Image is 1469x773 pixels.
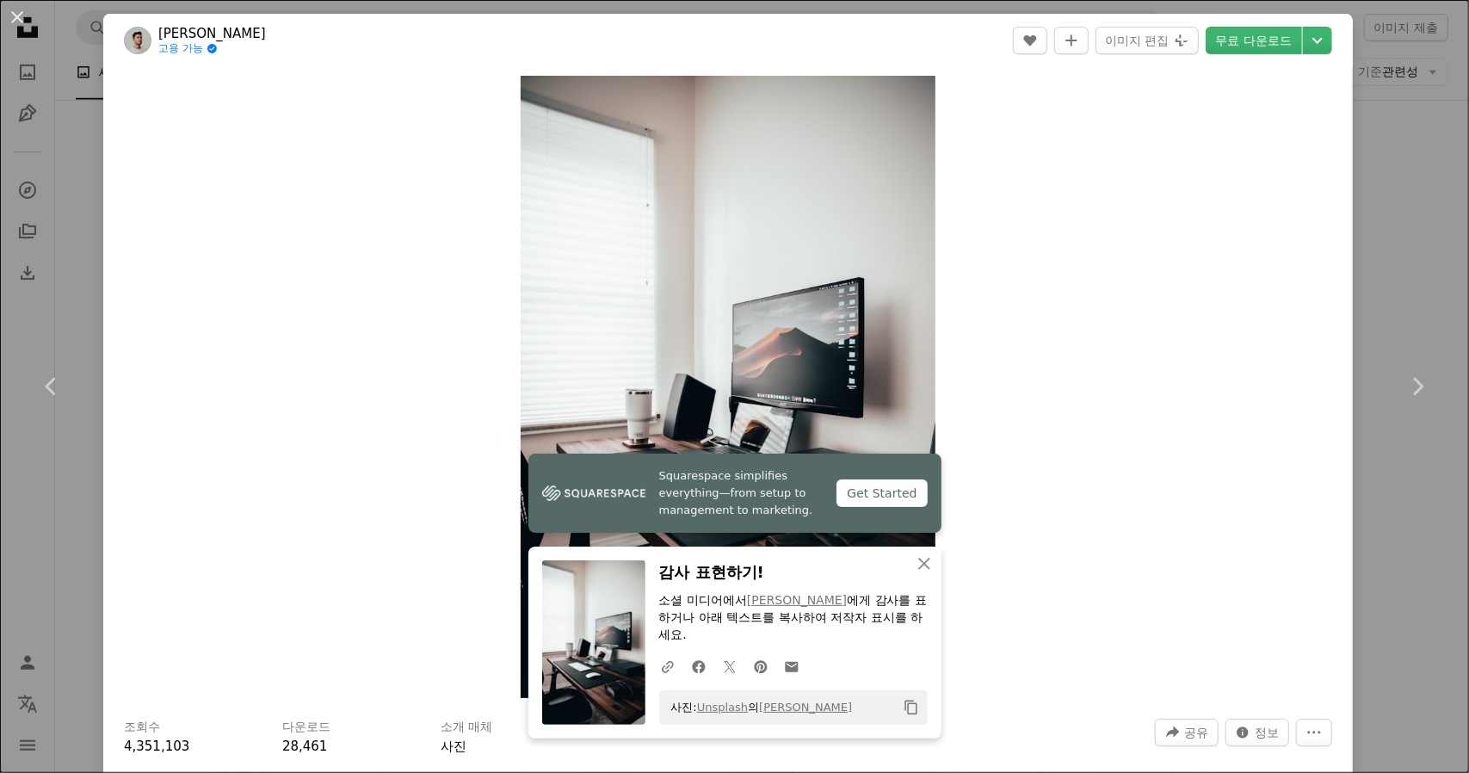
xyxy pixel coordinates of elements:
span: 사진: 의 [663,694,853,721]
button: 이미지 편집 [1096,27,1198,54]
a: 사진 [441,739,466,754]
a: Squarespace simplifies everything—from setup to management to marketing.Get Started [528,454,941,533]
a: Unsplash [697,701,748,714]
a: Pinterest에 공유 [745,649,776,683]
h3: 감사 표현하기! [659,560,928,585]
span: 공유 [1184,720,1208,745]
a: [PERSON_NAME] [747,593,847,607]
img: 창 근처에서 바탕 화면이 켜졌습니다. [521,76,935,698]
a: 무료 다운로드 [1206,27,1302,54]
img: Max Andrey의 프로필로 이동 [124,27,151,54]
span: Squarespace simplifies everything—from setup to management to marketing. [659,467,824,519]
button: 클립보드에 복사하기 [897,693,926,722]
h3: 조회수 [124,719,160,736]
span: 4,351,103 [124,739,189,754]
span: 28,461 [282,739,328,754]
button: 다운로드 크기 선택 [1303,27,1332,54]
div: Get Started [836,479,927,507]
img: file-1747939142011-51e5cc87e3c9 [542,480,645,506]
a: 고용 가능 [158,42,266,56]
button: 좋아요 [1013,27,1047,54]
a: 다음 [1366,304,1469,469]
a: [PERSON_NAME] [158,25,266,42]
button: 이 이미지 관련 통계 [1225,719,1289,746]
a: Facebook에 공유 [683,649,714,683]
a: [PERSON_NAME] [759,701,852,714]
p: 소셜 미디어에서 에게 감사를 표하거나 아래 텍스트를 복사하여 저작자 표시를 하세요. [659,592,928,644]
button: 더 많은 작업 [1296,719,1332,746]
a: 이메일로 공유에 공유 [776,649,807,683]
button: 이 이미지 확대 [521,76,935,698]
h3: 소개 매체 [441,719,492,736]
button: 컬렉션에 추가 [1054,27,1089,54]
a: Twitter에 공유 [714,649,745,683]
button: 이 이미지 공유 [1155,719,1219,746]
span: 정보 [1255,720,1279,745]
h3: 다운로드 [282,719,330,736]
